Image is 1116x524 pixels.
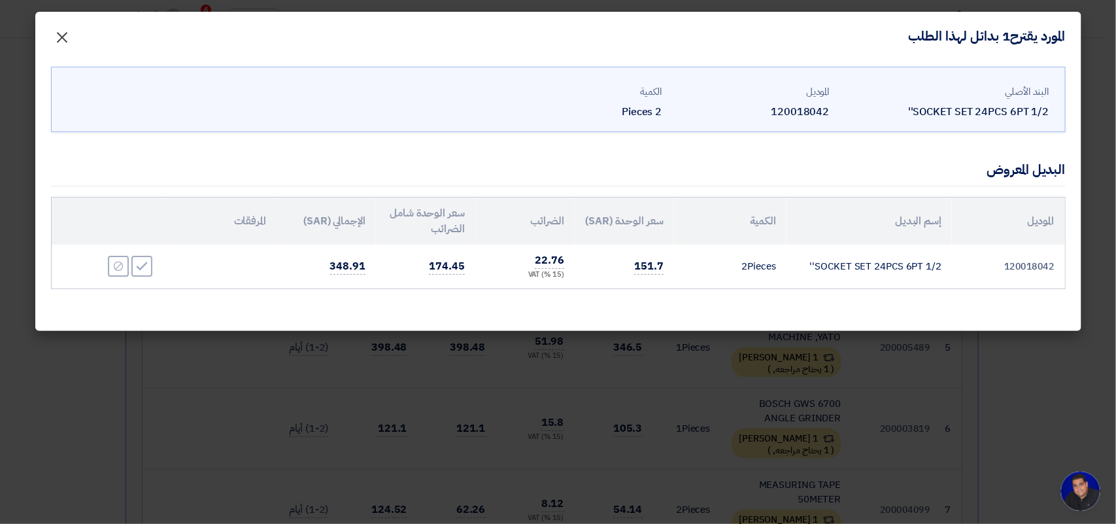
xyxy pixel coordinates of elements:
[674,245,786,288] td: Pieces
[429,258,464,275] span: 174.45
[952,245,1064,288] td: 120018042
[840,84,1049,99] div: البند الأصلي
[376,198,475,245] th: سعر الوحدة شامل الضرائب
[840,104,1049,120] div: SOCKET SET 24PCS 6PT 1/2''
[475,198,575,245] th: الضرائب
[634,258,664,275] span: 151.7
[55,17,71,56] span: ×
[575,198,674,245] th: سعر الوحدة (SAR)
[987,160,1066,179] div: البديل المعروض
[786,245,952,288] td: SOCKET SET 24PCS 6PT 1/2''
[44,21,81,47] button: Close
[535,253,564,269] span: 22.76
[486,270,564,281] div: (15 %) VAT
[505,104,662,120] div: 2 Pieces
[674,198,786,245] th: الكمية
[164,198,277,245] th: المرفقات
[673,104,830,120] div: 120018042
[1061,472,1100,511] div: Open chat
[277,198,376,245] th: الإجمالي (SAR)
[786,198,952,245] th: إسم البديل
[505,84,662,99] div: الكمية
[952,198,1064,245] th: الموديل
[673,84,830,99] div: الموديل
[742,259,748,273] span: 2
[909,27,1066,44] h4: المورد يقترح1 بدائل لهذا الطلب
[330,258,365,275] span: 348.91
